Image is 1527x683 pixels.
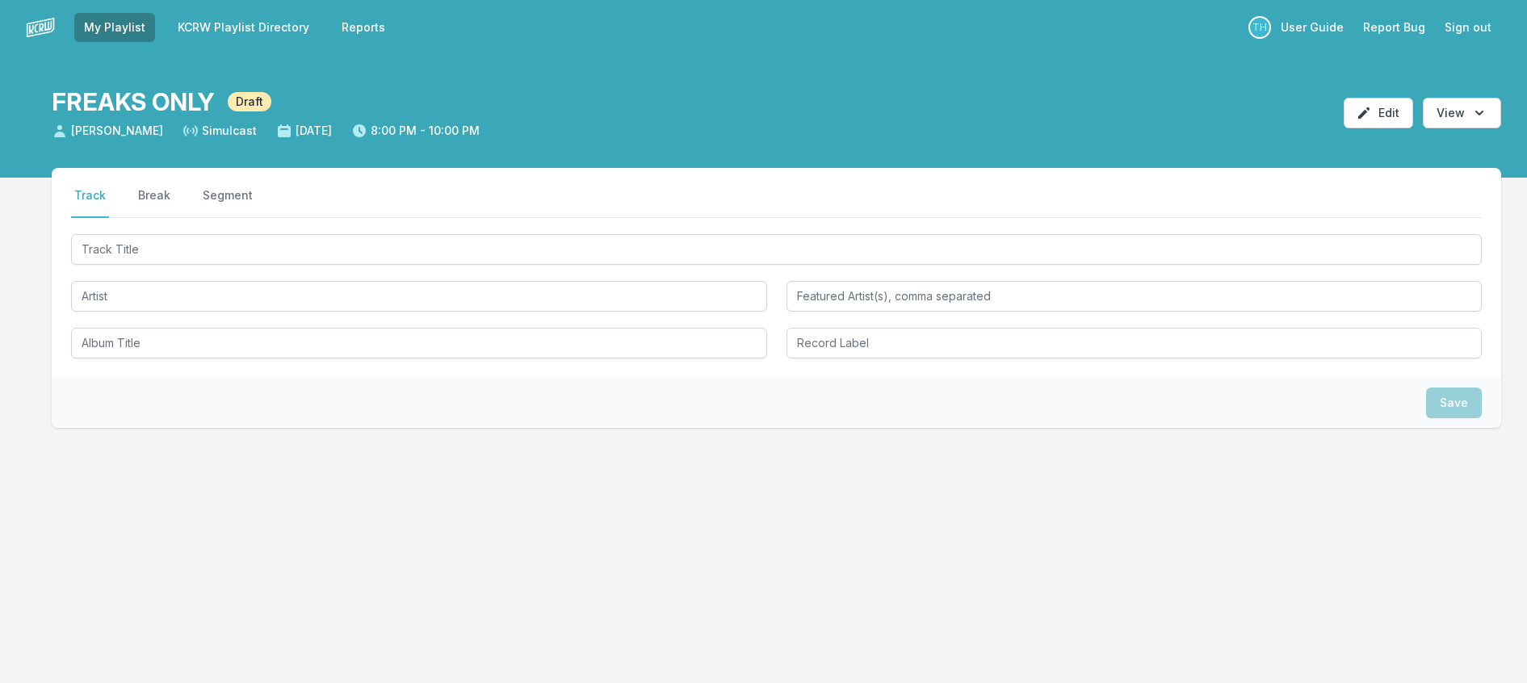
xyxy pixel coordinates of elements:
[351,123,480,139] span: 8:00 PM - 10:00 PM
[71,187,109,218] button: Track
[135,187,174,218] button: Break
[52,87,215,116] h1: FREAKS ONLY
[1423,98,1501,128] button: Open options
[1271,13,1353,42] a: User Guide
[787,328,1483,358] input: Record Label
[276,123,332,139] span: [DATE]
[182,123,257,139] span: Simulcast
[1435,13,1501,42] button: Sign out
[26,13,55,42] img: logo-white-87cec1fa9cbef997252546196dc51331.png
[52,123,163,139] span: [PERSON_NAME]
[332,13,395,42] a: Reports
[168,13,319,42] a: KCRW Playlist Directory
[787,281,1483,312] input: Featured Artist(s), comma separated
[199,187,256,218] button: Segment
[1426,388,1482,418] button: Save
[1344,98,1413,128] button: Edit
[228,92,271,111] span: Draft
[1248,16,1271,39] p: Travis Holcombe
[74,13,155,42] a: My Playlist
[71,234,1482,265] input: Track Title
[71,328,767,358] input: Album Title
[1353,13,1435,42] a: Report Bug
[71,281,767,312] input: Artist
